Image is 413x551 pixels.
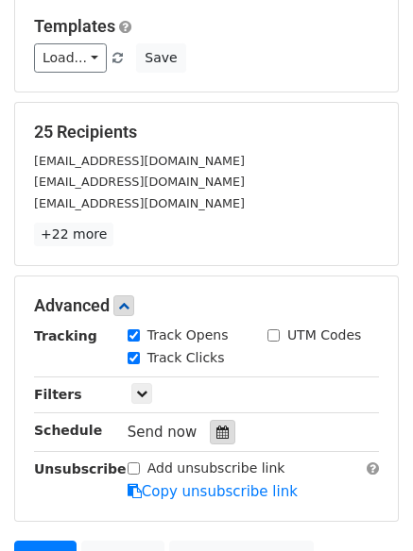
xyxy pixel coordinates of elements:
[34,223,113,246] a: +22 more
[34,461,127,476] strong: Unsubscribe
[128,424,198,441] span: Send now
[147,348,225,368] label: Track Clicks
[287,326,361,345] label: UTM Codes
[318,460,413,551] iframe: Chat Widget
[34,175,245,189] small: [EMAIL_ADDRESS][DOMAIN_NAME]
[34,387,82,402] strong: Filters
[34,122,379,142] h5: 25 Recipients
[128,483,298,500] a: Copy unsubscribe link
[34,328,97,343] strong: Tracking
[34,196,245,210] small: [EMAIL_ADDRESS][DOMAIN_NAME]
[136,43,185,73] button: Save
[34,423,102,438] strong: Schedule
[34,16,115,36] a: Templates
[147,326,229,345] label: Track Opens
[34,154,245,168] small: [EMAIL_ADDRESS][DOMAIN_NAME]
[147,459,285,478] label: Add unsubscribe link
[34,43,107,73] a: Load...
[34,295,379,316] h5: Advanced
